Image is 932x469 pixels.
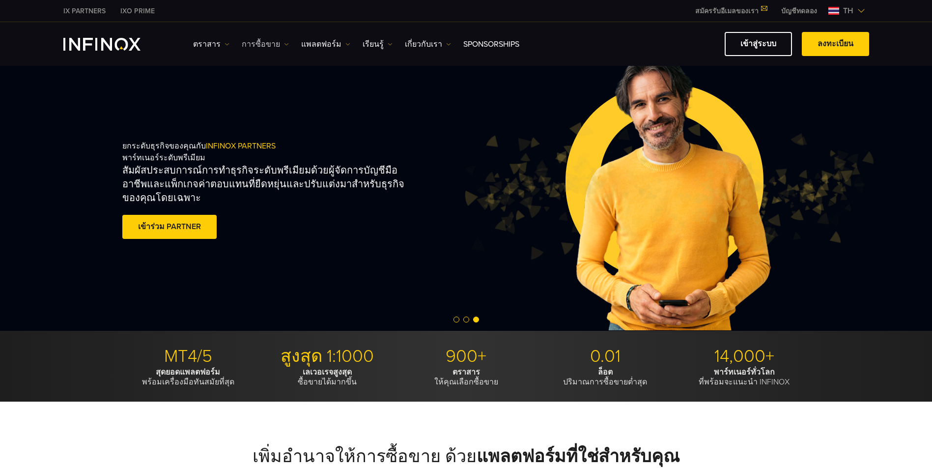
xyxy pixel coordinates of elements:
[261,346,393,367] p: สูงสุด 1:1000
[463,317,469,322] span: Go to slide 2
[405,38,451,50] a: เกี่ยวกับเรา
[774,6,824,16] a: INFINOX MENU
[301,38,350,50] a: แพลตฟอร์ม
[678,367,810,387] p: ที่พร้อมจะแนะนำ INFINOX
[463,38,519,50] a: Sponsorships
[122,367,254,387] p: พร้อมเครื่องมือทันสมัยที่สุด
[802,32,869,56] a: ลงทะเบียน
[122,346,254,367] p: MT4/5
[303,367,352,377] strong: เลเวอเรจสูงสุด
[206,141,276,151] span: INFINOX PARTNERS
[714,367,775,377] strong: พาร์ทเนอร์ทั่วโลก
[122,446,810,468] h2: เพิ่มอำนาจให้การซื้อขาย ด้วย
[193,38,229,50] a: ตราสาร
[122,164,414,205] p: สัมผัสประสบการณ์การทำธุรกิจระดับพรีเมียมด้วยผู้จัดการบัญชีมืออาชีพและแพ็กเกจค่าตอบแทนที่ยืดหยุ่นแ...
[63,38,164,51] a: INFINOX Logo
[598,367,613,377] strong: ล็อต
[452,367,480,377] strong: ตราสาร
[400,346,532,367] p: 900+
[539,346,671,367] p: 0.01
[122,215,217,239] a: เข้าร่วม PARTNER
[261,367,393,387] p: ซื้อขายได้มากขึ้น
[156,367,220,377] strong: สุดยอดแพลตฟอร์ม
[56,6,113,16] a: INFINOX
[477,446,679,467] strong: แพลตฟอร์มที่ใช่สำหรับคุณ
[688,7,774,15] a: สมัครรับอีเมลของเรา
[539,367,671,387] p: ปริมาณการซื้อขายต่ำสุด
[453,317,459,322] span: Go to slide 1
[678,346,810,367] p: 14,000+
[113,6,162,16] a: INFINOX
[242,38,289,50] a: การซื้อขาย
[400,367,532,387] p: ให้คุณเลือกซื้อขาย
[122,125,487,257] div: ยกระดับธุรกิจของคุณกับ พาร์ทเนอร์ระดับพรีเมียม
[725,32,792,56] a: เข้าสู่ระบบ
[363,38,393,50] a: เรียนรู้
[839,5,857,17] span: th
[473,317,479,322] span: Go to slide 3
